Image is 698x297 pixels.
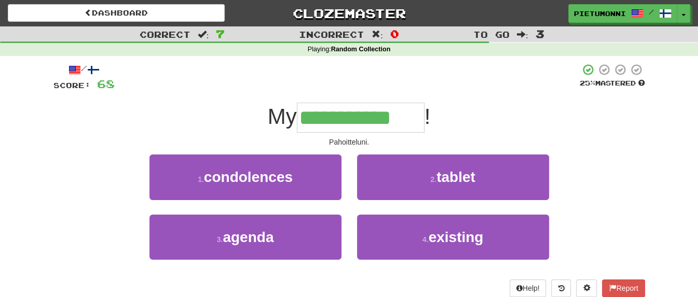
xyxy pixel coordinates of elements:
small: 3 . [217,235,223,244]
span: : [198,30,209,39]
span: To go [473,29,510,39]
a: Clozemaster [240,4,457,22]
strong: Random Collection [331,46,391,53]
small: 4 . [422,235,429,244]
a: Dashboard [8,4,225,22]
span: Correct [140,29,190,39]
span: My [268,104,297,129]
span: Incorrect [299,29,364,39]
span: 7 [216,27,225,40]
span: existing [428,229,483,245]
small: 2 . [430,175,436,183]
div: / [53,63,115,76]
a: pietumonni / [568,4,677,23]
button: 1.condolences [149,154,341,200]
span: : [372,30,383,39]
button: Round history (alt+y) [551,279,571,297]
span: 25 % [580,79,595,87]
span: : [517,30,528,39]
div: Pahoitteluni. [53,137,645,147]
span: tablet [436,169,475,185]
button: 4.existing [357,215,549,260]
button: 3.agenda [149,215,341,260]
span: 0 [390,27,399,40]
button: 2.tablet [357,154,549,200]
span: agenda [223,229,273,245]
div: Mastered [580,79,645,88]
button: Help! [510,279,546,297]
span: ! [425,104,431,129]
span: Score: [53,81,91,90]
small: 1 . [198,175,204,183]
span: pietumonni [574,9,626,18]
span: 68 [97,77,115,90]
span: 3 [535,27,544,40]
span: / [649,8,654,16]
button: Report [602,279,645,297]
span: condolences [204,169,293,185]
